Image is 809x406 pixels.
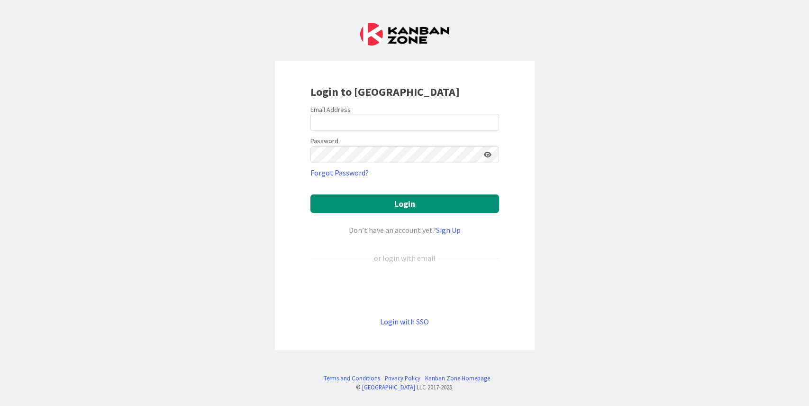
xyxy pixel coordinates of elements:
a: Terms and Conditions [324,374,380,383]
label: Email Address [310,105,351,114]
button: Login [310,194,499,213]
a: Privacy Policy [385,374,420,383]
div: or login with email [372,252,438,264]
iframe: Sign in with Google Button [306,279,504,300]
div: Don’t have an account yet? [310,224,499,236]
img: Kanban Zone [360,23,449,46]
div: © LLC 2017- 2025 . [319,383,490,392]
label: Password [310,136,338,146]
a: Login with SSO [380,317,429,326]
b: Login to [GEOGRAPHIC_DATA] [310,84,460,99]
a: Kanban Zone Homepage [425,374,490,383]
a: Sign Up [436,225,461,235]
a: [GEOGRAPHIC_DATA] [362,383,415,391]
a: Forgot Password? [310,167,369,178]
